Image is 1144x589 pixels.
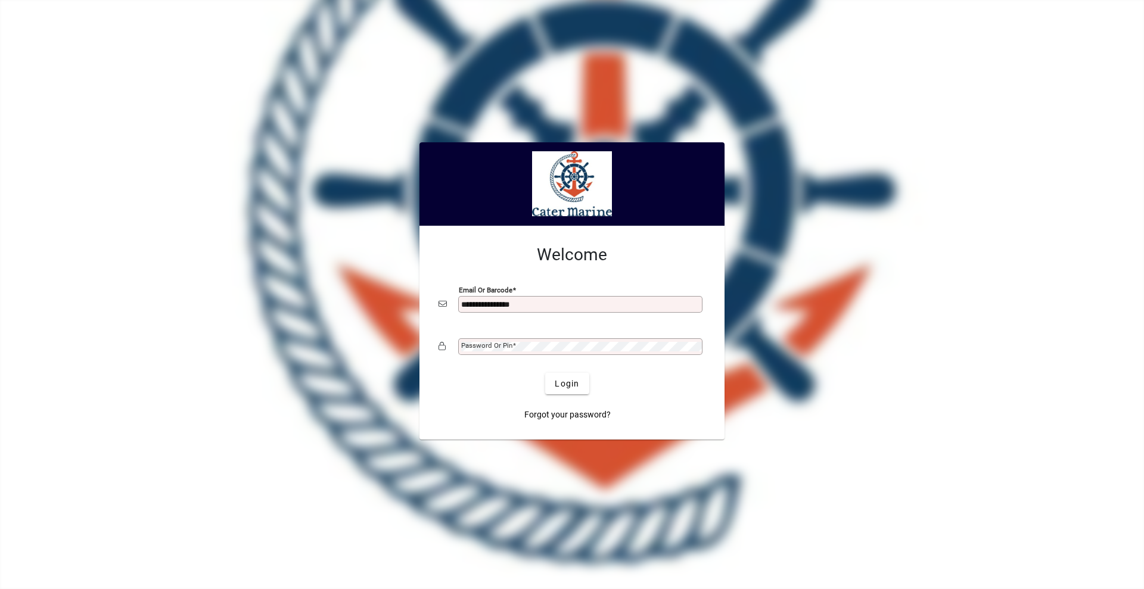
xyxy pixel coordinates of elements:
a: Forgot your password? [520,404,615,425]
button: Login [545,373,589,394]
mat-label: Password or Pin [461,341,512,350]
mat-label: Email or Barcode [459,286,512,294]
span: Login [555,378,579,390]
h2: Welcome [439,245,705,265]
span: Forgot your password? [524,409,611,421]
